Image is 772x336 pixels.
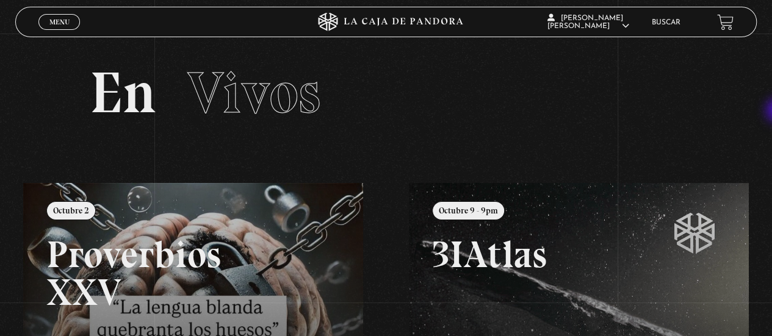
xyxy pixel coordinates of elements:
h2: En [90,64,683,122]
a: View your shopping cart [717,14,734,30]
span: Cerrar [45,29,74,37]
span: Menu [49,18,70,26]
a: Buscar [652,19,680,26]
span: Vivos [187,58,320,127]
span: [PERSON_NAME] [PERSON_NAME] [547,15,629,30]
